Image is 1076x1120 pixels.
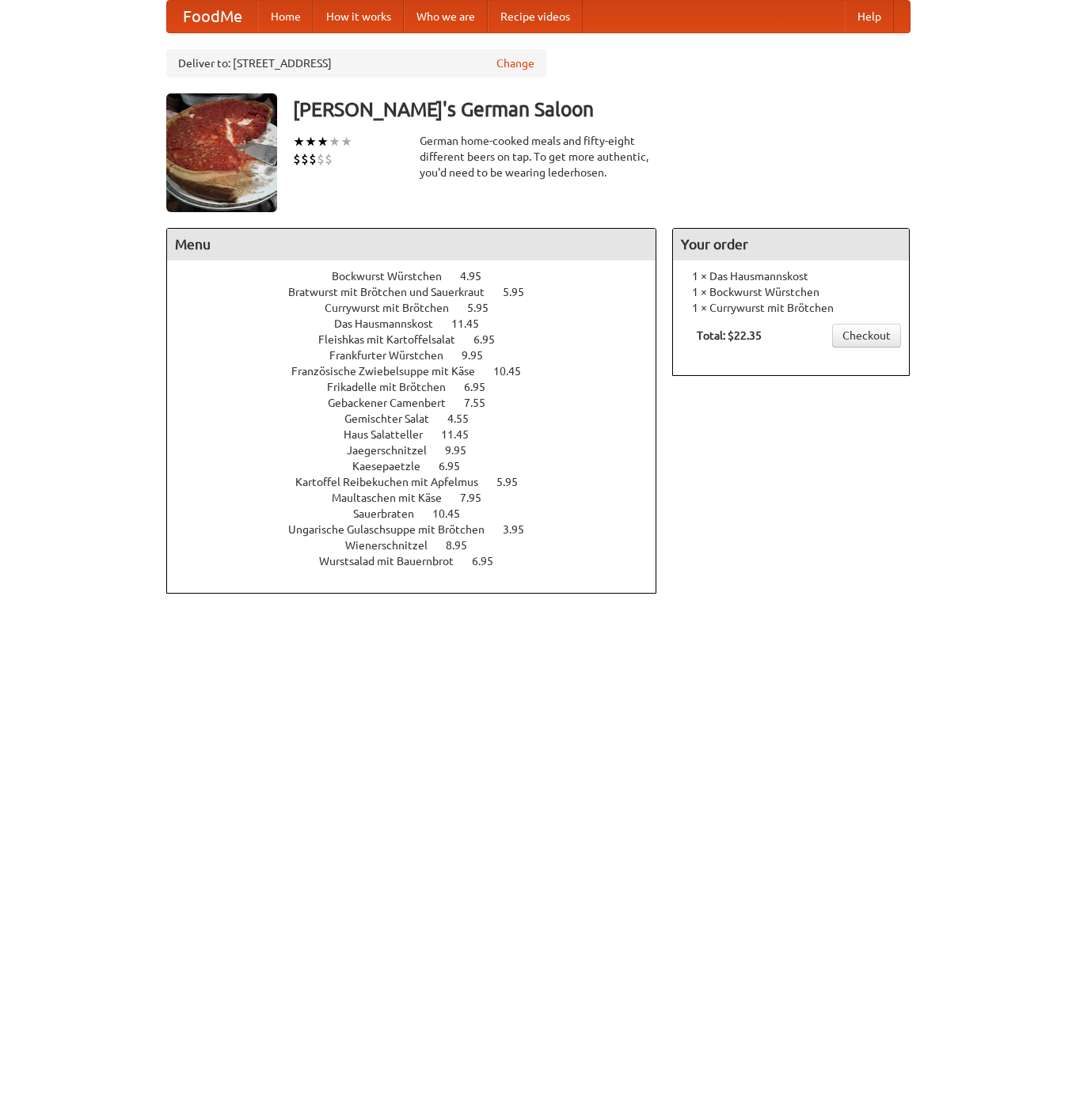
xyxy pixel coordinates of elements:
li: $ [309,150,317,168]
a: FoodMe [167,1,258,32]
span: Gebackener Camenbert [328,397,462,409]
span: 3.95 [503,523,540,536]
li: 1 × Bockwurst Würstchen [681,284,901,300]
span: Gemischter Salat [344,412,445,425]
span: Kartoffel Reibekuchen mit Apfelmus [295,476,494,488]
a: Ungarische Gulaschsuppe mit Brötchen 3.95 [288,523,553,536]
a: Who we are [404,1,488,32]
span: Frikadelle mit Brötchen [327,381,462,393]
a: Wienerschnitzel 8.95 [345,539,496,552]
a: Fleishkas mit Kartoffelsalat 6.95 [318,333,524,346]
li: ★ [293,133,305,150]
span: 10.45 [493,365,537,378]
a: Home [258,1,314,32]
span: 6.95 [472,555,509,568]
a: Das Hausmannskost 11.45 [334,317,508,330]
a: Frikadelle mit Brötchen 6.95 [327,381,515,393]
span: 6.95 [464,381,501,393]
li: ★ [340,133,352,150]
span: Fleishkas mit Kartoffelsalat [318,333,471,346]
a: Französische Zwiebelsuppe mit Käse 10.45 [291,365,550,378]
span: 5.95 [496,476,534,488]
span: Bockwurst Würstchen [332,270,458,283]
span: 7.95 [460,492,497,504]
span: 4.95 [460,270,497,283]
li: 1 × Currywurst mit Brötchen [681,300,901,316]
span: 4.55 [447,412,485,425]
li: $ [317,150,325,168]
li: $ [301,150,309,168]
a: How it works [314,1,404,32]
span: Wurstsalad mit Bauernbrot [319,555,470,568]
span: Wienerschnitzel [345,539,443,552]
span: 6.95 [473,333,511,346]
a: Frankfurter Würstchen 9.95 [329,349,512,362]
a: Wurstsalad mit Bauernbrot 6.95 [319,555,523,568]
h3: [PERSON_NAME]'s German Saloon [293,93,911,125]
span: 9.95 [445,444,482,457]
span: 6.95 [439,460,476,473]
a: Kaesepaetzle 6.95 [352,460,489,473]
span: 9.95 [462,349,499,362]
span: 11.45 [451,317,495,330]
span: Jaegerschnitzel [347,444,443,457]
h4: Menu [167,229,656,260]
li: ★ [305,133,317,150]
span: 5.95 [503,286,540,298]
a: Kartoffel Reibekuchen mit Apfelmus 5.95 [295,476,547,488]
div: Deliver to: [STREET_ADDRESS] [166,49,546,78]
a: Help [845,1,894,32]
span: Kaesepaetzle [352,460,436,473]
a: Bratwurst mit Brötchen und Sauerkraut 5.95 [288,286,553,298]
a: Currywurst mit Brötchen 5.95 [325,302,518,314]
li: $ [325,150,333,168]
h4: Your order [673,229,909,260]
a: Checkout [832,324,901,347]
span: Currywurst mit Brötchen [325,302,465,314]
span: Haus Salatteller [344,428,439,441]
a: Sauerbraten 10.45 [353,507,489,520]
li: $ [293,150,301,168]
span: Frankfurter Würstchen [329,349,459,362]
span: 5.95 [467,302,504,314]
span: Das Hausmannskost [334,317,449,330]
a: Recipe videos [488,1,583,32]
li: ★ [329,133,340,150]
div: German home-cooked meals and fifty-eight different beers on tap. To get more authentic, you'd nee... [420,133,657,180]
li: 1 × Das Hausmannskost [681,268,901,284]
span: Sauerbraten [353,507,430,520]
b: Total: $22.35 [697,329,762,342]
span: Bratwurst mit Brötchen und Sauerkraut [288,286,500,298]
a: Maultaschen mit Käse 7.95 [332,492,511,504]
span: 11.45 [441,428,485,441]
a: Bockwurst Würstchen 4.95 [332,270,511,283]
span: 7.55 [464,397,501,409]
a: Haus Salatteller 11.45 [344,428,498,441]
span: Französische Zwiebelsuppe mit Käse [291,365,491,378]
li: ★ [317,133,329,150]
a: Change [496,55,534,71]
a: Gemischter Salat 4.55 [344,412,498,425]
a: Gebackener Camenbert 7.55 [328,397,515,409]
span: Ungarische Gulaschsuppe mit Brötchen [288,523,500,536]
span: 8.95 [446,539,483,552]
img: angular.jpg [166,93,277,212]
span: 10.45 [432,507,476,520]
a: Jaegerschnitzel 9.95 [347,444,496,457]
span: Maultaschen mit Käse [332,492,458,504]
